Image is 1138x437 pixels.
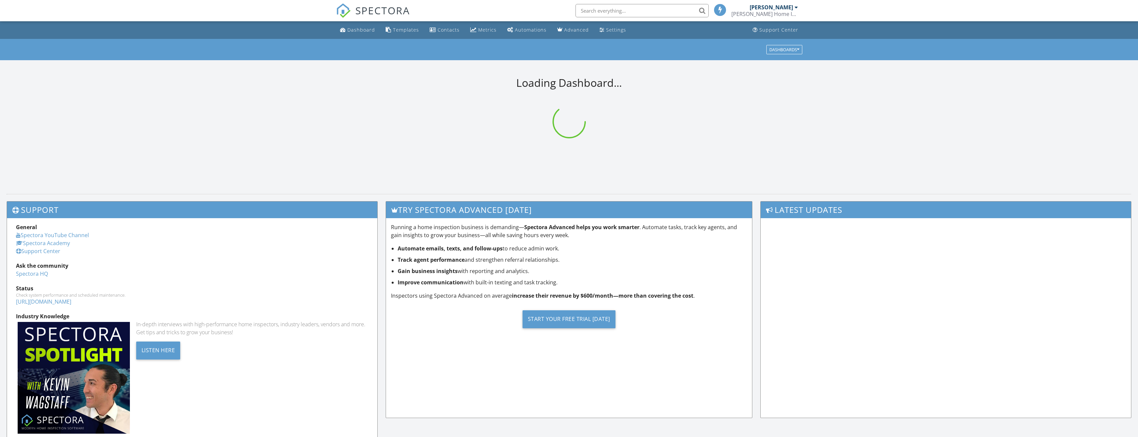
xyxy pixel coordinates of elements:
strong: increase their revenue by $600/month—more than covering the cost [512,292,693,299]
a: Dashboard [337,24,378,36]
div: Metrics [478,27,497,33]
div: Check system performance and scheduled maintenance. [16,292,368,298]
p: Inspectors using Spectora Advanced on average . [391,292,747,300]
a: [URL][DOMAIN_NAME] [16,298,71,305]
img: Spectoraspolightmain [18,322,130,434]
span: SPECTORA [355,3,410,17]
div: Start Your Free Trial [DATE] [523,310,615,328]
a: Contacts [427,24,462,36]
strong: Track agent performance [398,256,465,263]
li: with reporting and analytics. [398,267,747,275]
a: Spectora YouTube Channel [16,231,89,239]
a: Start Your Free Trial [DATE] [391,305,747,333]
h3: Try spectora advanced [DATE] [386,202,752,218]
div: Listen Here [136,342,181,360]
strong: Improve communication [398,279,464,286]
li: with built-in texting and task tracking. [398,278,747,286]
button: Dashboards [766,45,802,54]
a: SPECTORA [336,9,410,23]
strong: Spectora Advanced helps you work smarter [524,223,639,231]
input: Search everything... [575,4,709,17]
div: Bowman Home Inspections [731,11,798,17]
img: The Best Home Inspection Software - Spectora [336,3,351,18]
p: Running a home inspection business is demanding— . Automate tasks, track key agents, and gain ins... [391,223,747,239]
a: Advanced [555,24,591,36]
li: and strengthen referral relationships. [398,256,747,264]
a: Settings [597,24,629,36]
div: Dashboard [347,27,375,33]
strong: Automate emails, texts, and follow-ups [398,245,503,252]
div: Settings [606,27,626,33]
div: [PERSON_NAME] [750,4,793,11]
strong: General [16,223,37,231]
a: Spectora HQ [16,270,48,277]
a: Templates [383,24,422,36]
li: to reduce admin work. [398,244,747,252]
a: Support Center [750,24,801,36]
div: Ask the community [16,262,368,270]
h3: Support [7,202,377,218]
div: Contacts [438,27,460,33]
div: Industry Knowledge [16,312,368,320]
div: In-depth interviews with high-performance home inspectors, industry leaders, vendors and more. Ge... [136,320,368,336]
h3: Latest Updates [761,202,1131,218]
div: Automations [515,27,547,33]
a: Listen Here [136,346,181,353]
a: Support Center [16,247,60,255]
div: Dashboards [769,47,799,52]
a: Automations (Basic) [505,24,549,36]
a: Spectora Academy [16,239,70,247]
div: Advanced [564,27,589,33]
div: Templates [393,27,419,33]
a: Metrics [468,24,499,36]
strong: Gain business insights [398,267,458,275]
div: Support Center [759,27,798,33]
div: Status [16,284,368,292]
